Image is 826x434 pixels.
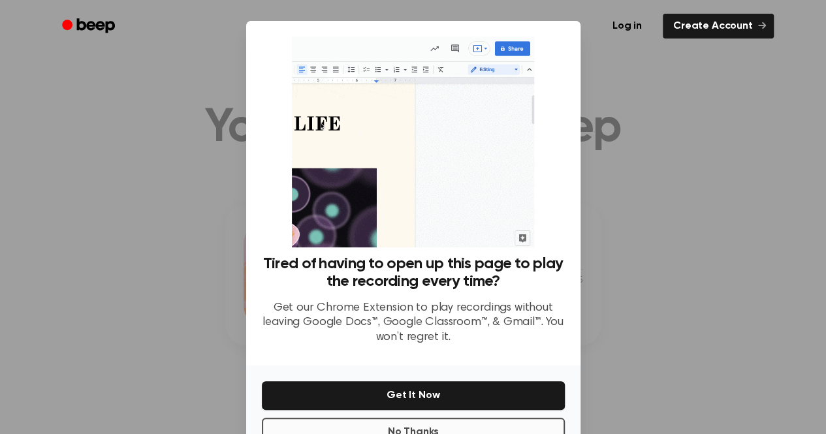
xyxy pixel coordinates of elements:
h3: Tired of having to open up this page to play the recording every time? [262,255,565,290]
a: Beep [53,14,127,39]
a: Log in [599,11,655,41]
button: Get It Now [262,381,565,410]
p: Get our Chrome Extension to play recordings without leaving Google Docs™, Google Classroom™, & Gm... [262,301,565,345]
img: Beep extension in action [292,37,534,247]
a: Create Account [663,14,774,39]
